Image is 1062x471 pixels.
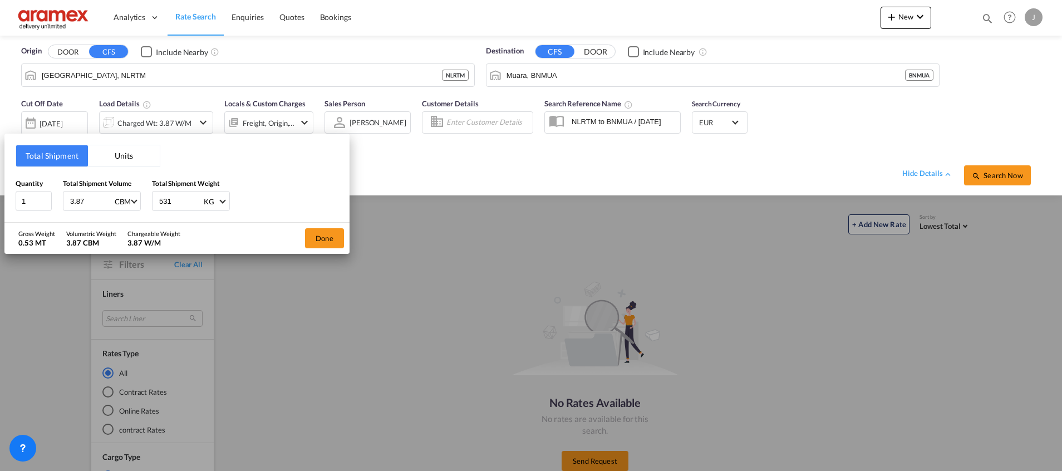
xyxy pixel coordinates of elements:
[69,192,114,210] input: Enter volume
[127,229,180,238] div: Chargeable Weight
[66,238,116,248] div: 3.87 CBM
[16,179,43,188] span: Quantity
[88,145,160,166] button: Units
[63,179,131,188] span: Total Shipment Volume
[16,191,52,211] input: Qty
[204,197,214,206] div: KG
[115,197,131,206] div: CBM
[66,229,116,238] div: Volumetric Weight
[152,179,220,188] span: Total Shipment Weight
[127,238,180,248] div: 3.87 W/M
[158,192,203,210] input: Enter weight
[18,238,55,248] div: 0.53 MT
[18,229,55,238] div: Gross Weight
[16,145,88,166] button: Total Shipment
[305,228,344,248] button: Done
